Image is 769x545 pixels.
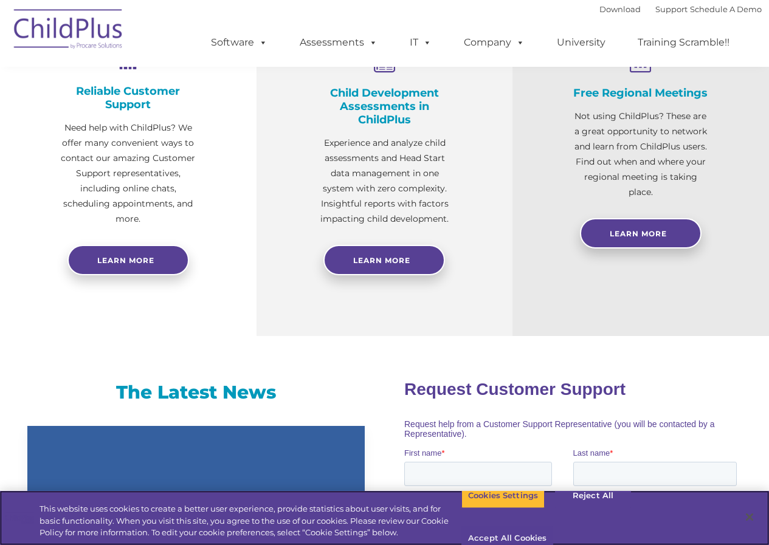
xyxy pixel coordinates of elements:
[452,30,537,55] a: Company
[199,30,280,55] a: Software
[555,483,631,509] button: Reject All
[40,503,461,539] div: This website uses cookies to create a better user experience, provide statistics about user visit...
[599,4,641,14] a: Download
[461,483,545,509] button: Cookies Settings
[323,245,445,275] a: Learn More
[288,30,390,55] a: Assessments
[573,109,708,200] p: Not using ChildPlus? These are a great opportunity to network and learn from ChildPlus users. Fin...
[8,1,129,61] img: ChildPlus by Procare Solutions
[67,245,189,275] a: Learn more
[626,30,742,55] a: Training Scramble!!
[61,120,196,227] p: Need help with ChildPlus? We offer many convenient ways to contact our amazing Customer Support r...
[580,218,702,249] a: Learn More
[573,86,708,100] h4: Free Regional Meetings
[169,80,206,89] span: Last name
[610,229,667,238] span: Learn More
[655,4,688,14] a: Support
[317,135,452,227] p: Experience and analyze child assessments and Head Start data management in one system with zero c...
[27,380,365,405] h3: The Latest News
[353,256,410,265] span: Learn More
[97,256,154,265] span: Learn more
[61,84,196,111] h4: Reliable Customer Support
[169,130,221,139] span: Phone number
[398,30,444,55] a: IT
[736,504,763,530] button: Close
[599,4,762,14] font: |
[317,86,452,126] h4: Child Development Assessments in ChildPlus
[690,4,762,14] a: Schedule A Demo
[545,30,618,55] a: University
